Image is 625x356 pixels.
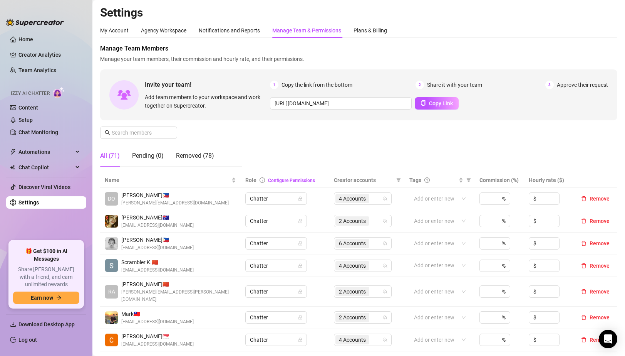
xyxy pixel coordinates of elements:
[105,176,230,184] span: Name
[581,337,586,343] span: delete
[108,287,115,296] span: RA
[578,216,613,226] button: Remove
[268,178,315,183] a: Configure Permissions
[18,105,38,111] a: Content
[339,239,366,248] span: 6 Accounts
[18,67,56,73] a: Team Analytics
[121,236,194,244] span: [PERSON_NAME] 🇵🇭
[590,263,610,269] span: Remove
[199,26,260,35] div: Notifications and Reports
[10,321,16,327] span: download
[18,337,37,343] a: Log out
[396,178,401,182] span: filter
[105,237,118,250] img: Audrey Elaine
[335,313,369,322] span: 2 Accounts
[105,311,118,324] img: Mark
[383,241,387,246] span: team
[121,289,236,303] span: [PERSON_NAME][EMAIL_ADDRESS][PERSON_NAME][DOMAIN_NAME]
[383,337,387,342] span: team
[56,295,62,300] span: arrow-right
[590,337,610,343] span: Remove
[590,240,610,246] span: Remove
[100,26,129,35] div: My Account
[578,287,613,296] button: Remove
[176,151,214,160] div: Removed (78)
[298,337,303,342] span: lock
[100,55,617,63] span: Manage your team members, their commission and hourly rate, and their permissions.
[121,258,194,267] span: Scrambler K. 🇨🇳
[132,151,164,160] div: Pending (0)
[18,117,33,123] a: Setup
[250,215,302,227] span: Chatter
[250,193,302,204] span: Chatter
[429,100,453,106] span: Copy Link
[581,241,586,246] span: delete
[466,178,471,182] span: filter
[339,336,366,344] span: 4 Accounts
[121,244,194,251] span: [EMAIL_ADDRESS][DOMAIN_NAME]
[298,241,303,246] span: lock
[581,315,586,320] span: delete
[335,216,369,226] span: 2 Accounts
[383,196,387,201] span: team
[18,49,80,61] a: Creator Analytics
[581,218,586,224] span: delete
[121,199,229,207] span: [PERSON_NAME][EMAIL_ADDRESS][DOMAIN_NAME]
[18,199,39,206] a: Settings
[578,335,613,344] button: Remove
[339,194,366,203] span: 4 Accounts
[270,81,278,89] span: 1
[121,332,194,341] span: [PERSON_NAME] 🇸🇬
[105,130,110,135] span: search
[31,295,53,301] span: Earn now
[339,217,366,225] span: 2 Accounts
[557,81,608,89] span: Approve their request
[354,26,387,35] div: Plans & Billing
[18,146,73,158] span: Automations
[465,174,473,186] span: filter
[100,5,617,20] h2: Settings
[13,292,79,304] button: Earn nowarrow-right
[121,310,194,318] span: Mark 🇹🇼
[100,44,617,53] span: Manage Team Members
[339,287,366,296] span: 2 Accounts
[590,196,610,202] span: Remove
[415,97,459,110] button: Copy Link
[13,266,79,289] span: Share [PERSON_NAME] with a friend, and earn unlimited rewards
[250,334,302,346] span: Chatter
[334,176,393,184] span: Creator accounts
[424,177,430,183] span: question-circle
[339,313,366,322] span: 2 Accounts
[121,280,236,289] span: [PERSON_NAME] 🇨🇳
[141,26,186,35] div: Agency Workspace
[298,315,303,320] span: lock
[10,165,15,170] img: Chat Copilot
[105,259,118,272] img: Scrambler Kawi
[18,184,70,190] a: Discover Viral Videos
[112,128,166,137] input: Search members
[100,173,241,188] th: Name
[105,215,118,228] img: deia jane boiser
[298,289,303,294] span: lock
[581,263,586,268] span: delete
[250,260,302,272] span: Chatter
[395,174,402,186] span: filter
[121,213,194,222] span: [PERSON_NAME] 🇦🇺
[298,219,303,223] span: lock
[250,286,302,297] span: Chatter
[599,330,617,348] div: Open Intercom Messenger
[545,81,554,89] span: 3
[416,81,424,89] span: 2
[245,177,256,183] span: Role
[383,263,387,268] span: team
[409,176,421,184] span: Tags
[335,239,369,248] span: 6 Accounts
[282,81,352,89] span: Copy the link from the bottom
[6,19,64,26] img: logo-BBDzfeDw.svg
[298,263,303,268] span: lock
[121,267,194,274] span: [EMAIL_ADDRESS][DOMAIN_NAME]
[13,248,79,263] span: 🎁 Get $100 in AI Messages
[578,194,613,203] button: Remove
[121,341,194,348] span: [EMAIL_ADDRESS][DOMAIN_NAME]
[335,194,369,203] span: 4 Accounts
